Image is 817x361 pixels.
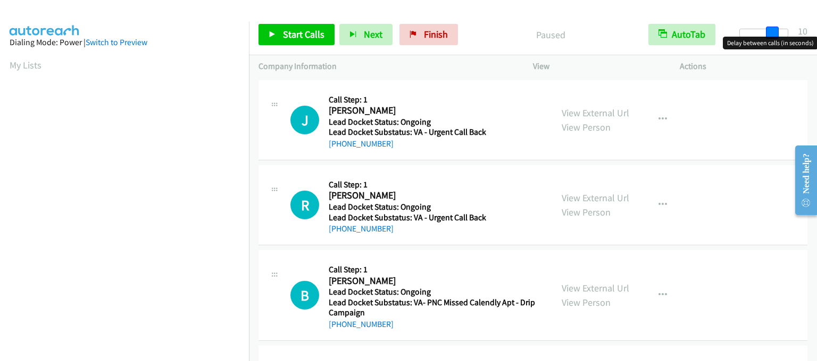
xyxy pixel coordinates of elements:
[562,282,629,294] a: View External Url
[329,117,539,127] h5: Lead Docket Status: Ongoing
[424,28,448,40] span: Finish
[562,206,611,218] a: View Person
[364,28,382,40] span: Next
[798,24,807,38] div: 10
[787,138,817,222] iframe: Resource Center
[329,190,539,202] h2: [PERSON_NAME]
[10,36,239,49] div: Dialing Mode: Power |
[399,24,458,45] a: Finish
[10,59,41,71] a: My Lists
[329,287,543,297] h5: Lead Docket Status: Ongoing
[562,192,629,204] a: View External Url
[259,24,335,45] a: Start Calls
[329,179,539,190] h5: Call Step: 1
[329,105,539,117] h2: [PERSON_NAME]
[290,106,319,134] div: The call is yet to be attempted
[329,275,539,287] h2: [PERSON_NAME]
[533,60,661,73] p: View
[562,121,611,133] a: View Person
[329,202,539,212] h5: Lead Docket Status: Ongoing
[329,297,543,318] h5: Lead Docket Substatus: VA- PNC Missed Calendly Apt - Drip Campaign
[339,24,393,45] button: Next
[329,139,394,149] a: [PHONE_NUMBER]
[283,28,324,40] span: Start Calls
[329,224,394,234] a: [PHONE_NUMBER]
[329,127,539,137] h5: Lead Docket Substatus: VA - Urgent Call Back
[329,94,539,105] h5: Call Step: 1
[86,37,147,47] a: Switch to Preview
[329,264,543,275] h5: Call Step: 1
[290,106,319,134] h1: J
[329,212,539,223] h5: Lead Docket Substatus: VA - Urgent Call Back
[680,60,807,73] p: Actions
[562,296,611,308] a: View Person
[290,281,319,310] h1: B
[648,24,715,45] button: AutoTab
[290,191,319,219] div: The call is yet to be attempted
[259,60,514,73] p: Company Information
[329,319,394,329] a: [PHONE_NUMBER]
[562,107,629,119] a: View External Url
[472,28,629,42] p: Paused
[290,191,319,219] h1: R
[290,281,319,310] div: The call is yet to be attempted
